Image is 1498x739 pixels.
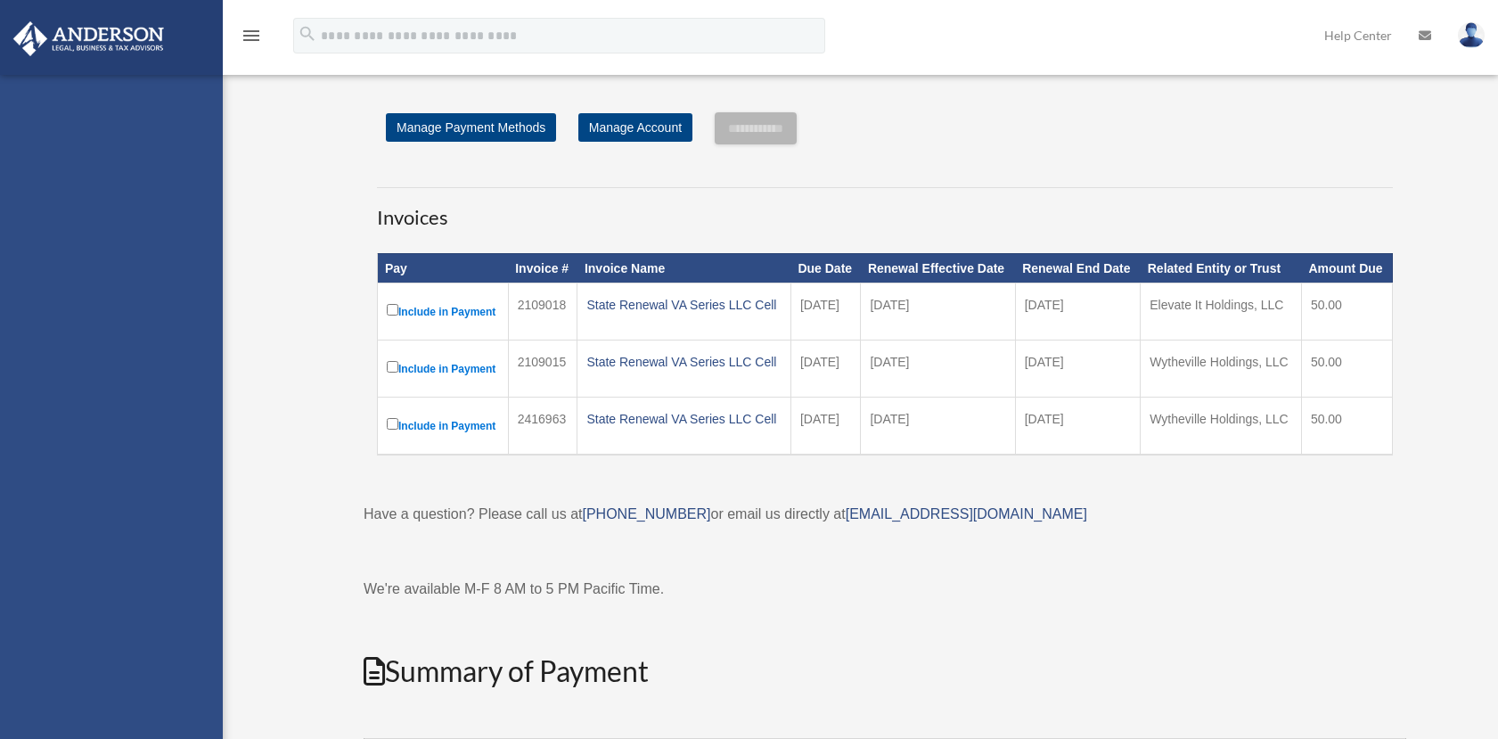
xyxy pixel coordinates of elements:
td: [DATE] [1015,341,1141,398]
td: [DATE] [861,283,1015,341]
h3: Invoices [377,187,1393,232]
label: Include in Payment [387,300,499,323]
i: menu [241,25,262,46]
td: 2109018 [508,283,577,341]
a: Manage Account [578,113,692,142]
th: Invoice # [508,253,577,283]
a: Manage Payment Methods [386,113,556,142]
img: User Pic [1458,22,1485,48]
th: Renewal End Date [1015,253,1141,283]
th: Pay [378,253,509,283]
input: Include in Payment [387,418,398,430]
td: Wytheville Holdings, LLC [1141,398,1302,456]
td: [DATE] [861,398,1015,456]
div: State Renewal VA Series LLC Cell [586,292,781,317]
i: search [298,24,317,44]
input: Include in Payment [387,304,398,316]
label: Include in Payment [387,357,499,380]
td: 2109015 [508,341,577,398]
td: [DATE] [790,283,860,341]
td: [DATE] [790,341,860,398]
div: State Renewal VA Series LLC Cell [586,349,781,374]
a: [PHONE_NUMBER] [582,506,710,521]
th: Invoice Name [577,253,790,283]
td: 2416963 [508,398,577,456]
td: 50.00 [1301,341,1392,398]
td: 50.00 [1301,398,1392,456]
td: [DATE] [1015,283,1141,341]
img: Anderson Advisors Platinum Portal [8,21,169,56]
p: Have a question? Please call us at or email us directly at [364,502,1406,527]
th: Amount Due [1301,253,1392,283]
input: Include in Payment [387,361,398,373]
p: We're available M-F 8 AM to 5 PM Pacific Time. [364,577,1406,602]
td: Wytheville Holdings, LLC [1141,341,1302,398]
a: menu [241,31,262,46]
td: [DATE] [1015,398,1141,456]
td: [DATE] [790,398,860,456]
td: Elevate It Holdings, LLC [1141,283,1302,341]
th: Renewal Effective Date [861,253,1015,283]
label: Include in Payment [387,415,499,437]
a: [EMAIL_ADDRESS][DOMAIN_NAME] [846,506,1087,521]
th: Due Date [790,253,860,283]
th: Related Entity or Trust [1141,253,1302,283]
td: 50.00 [1301,283,1392,341]
h2: Summary of Payment [364,652,1406,692]
div: State Renewal VA Series LLC Cell [586,406,781,431]
td: [DATE] [861,341,1015,398]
